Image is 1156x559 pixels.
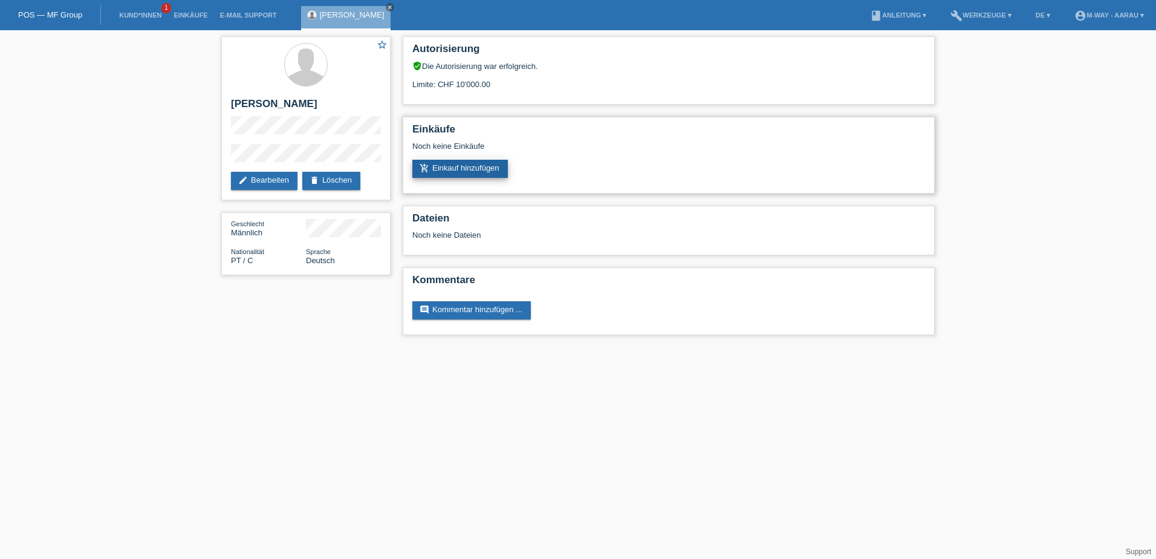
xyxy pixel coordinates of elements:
div: Noch keine Einkäufe [412,142,925,160]
a: deleteLöschen [302,172,360,190]
a: close [386,3,394,11]
i: account_circle [1074,10,1086,22]
a: E-Mail Support [214,11,283,19]
a: commentKommentar hinzufügen ... [412,301,531,319]
span: Geschlecht [231,220,264,227]
h2: Autorisierung [412,43,925,61]
a: Einkäufe [167,11,213,19]
a: Support [1126,548,1151,556]
a: DE ▾ [1030,11,1056,19]
h2: Dateien [412,212,925,230]
h2: Kommentare [412,274,925,292]
a: add_shopping_cartEinkauf hinzufügen [412,160,508,178]
h2: [PERSON_NAME] [231,98,381,116]
div: Noch keine Dateien [412,230,782,240]
div: Die Autorisierung war erfolgreich. [412,61,925,71]
i: book [870,10,882,22]
a: Kund*innen [113,11,167,19]
i: close [387,4,393,10]
a: account_circlem-way - Aarau ▾ [1068,11,1150,19]
span: Deutsch [306,256,335,265]
i: comment [420,305,429,315]
a: bookAnleitung ▾ [864,11,932,19]
span: Sprache [306,248,331,255]
i: add_shopping_cart [420,163,429,173]
a: [PERSON_NAME] [320,10,385,19]
span: 1 [161,3,171,13]
a: editBearbeiten [231,172,297,190]
span: Nationalität [231,248,264,255]
div: Männlich [231,219,306,237]
div: Limite: CHF 10'000.00 [412,71,925,89]
a: POS — MF Group [18,10,82,19]
i: build [950,10,963,22]
i: delete [310,175,319,185]
i: verified_user [412,61,422,71]
i: edit [238,175,248,185]
a: buildWerkzeuge ▾ [944,11,1018,19]
h2: Einkäufe [412,123,925,142]
i: star_border [377,39,388,50]
a: star_border [377,39,388,52]
span: Portugal / C / 17.02.1991 [231,256,253,265]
